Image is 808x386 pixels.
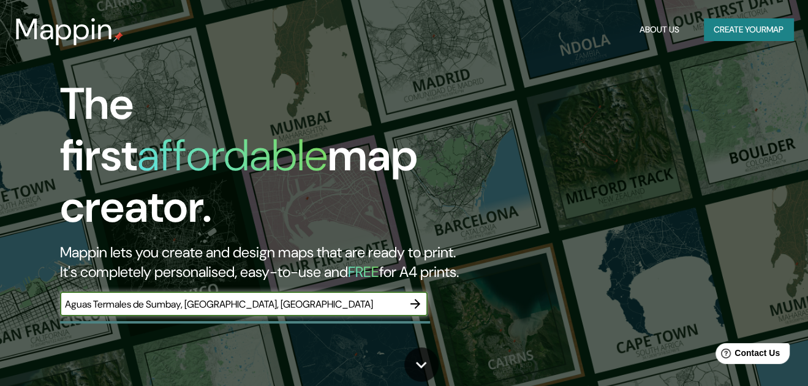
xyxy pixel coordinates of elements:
h3: Mappin [15,12,113,47]
h2: Mappin lets you create and design maps that are ready to print. It's completely personalised, eas... [60,243,464,282]
iframe: Help widget launcher [699,338,795,373]
button: Create yourmap [704,18,793,41]
button: About Us [635,18,684,41]
h5: FREE [348,262,379,281]
input: Choose your favourite place [60,297,403,311]
img: mappin-pin [113,32,123,42]
h1: The first map creator. [60,78,464,243]
h1: affordable [137,127,328,184]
